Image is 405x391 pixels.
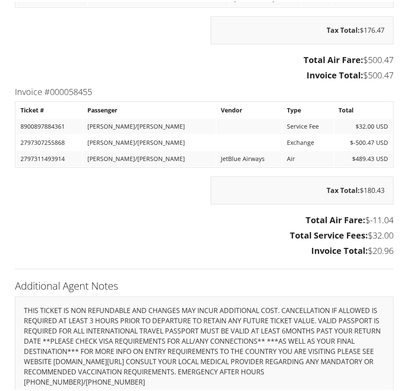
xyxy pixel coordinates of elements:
[16,101,82,116] th: Ticket #
[306,213,365,224] strong: Total Air Fare:
[334,101,392,116] th: Total
[15,277,393,291] h2: Additional Agent Notes
[15,243,393,255] h3: $20.96
[83,101,216,116] th: Passenger
[334,149,392,165] td: $489.43 USD
[334,133,392,149] td: $-500.47 USD
[217,101,282,116] th: Vendor
[327,184,360,193] strong: Tax Total:
[283,133,333,149] td: Exchange
[15,213,393,224] h3: $-11.04
[290,228,368,239] strong: Total Service Fees:
[307,68,363,79] strong: Invoice Total:
[311,243,368,255] strong: Invoice Total:
[15,68,393,80] h3: $500.47
[304,52,363,64] strong: Total Air Fare:
[16,149,82,165] td: 2797311493914
[211,175,393,203] div: $180.43
[283,101,333,116] th: Type
[15,84,393,96] h3: Invoice #000058455
[16,117,82,132] td: 8900897884361
[211,14,393,43] div: $176.47
[83,149,216,165] td: [PERSON_NAME]/[PERSON_NAME]
[83,133,216,149] td: [PERSON_NAME]/[PERSON_NAME]
[327,24,360,33] strong: Tax Total:
[16,133,82,149] td: 2797307255868
[15,52,393,64] h3: $500.47
[15,228,393,240] h3: $32.00
[334,117,392,132] td: $32.00 USD
[283,149,333,165] td: Air
[217,149,282,165] td: JetBlue Airways
[283,117,333,132] td: Service Fee
[83,117,216,132] td: [PERSON_NAME]/[PERSON_NAME]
